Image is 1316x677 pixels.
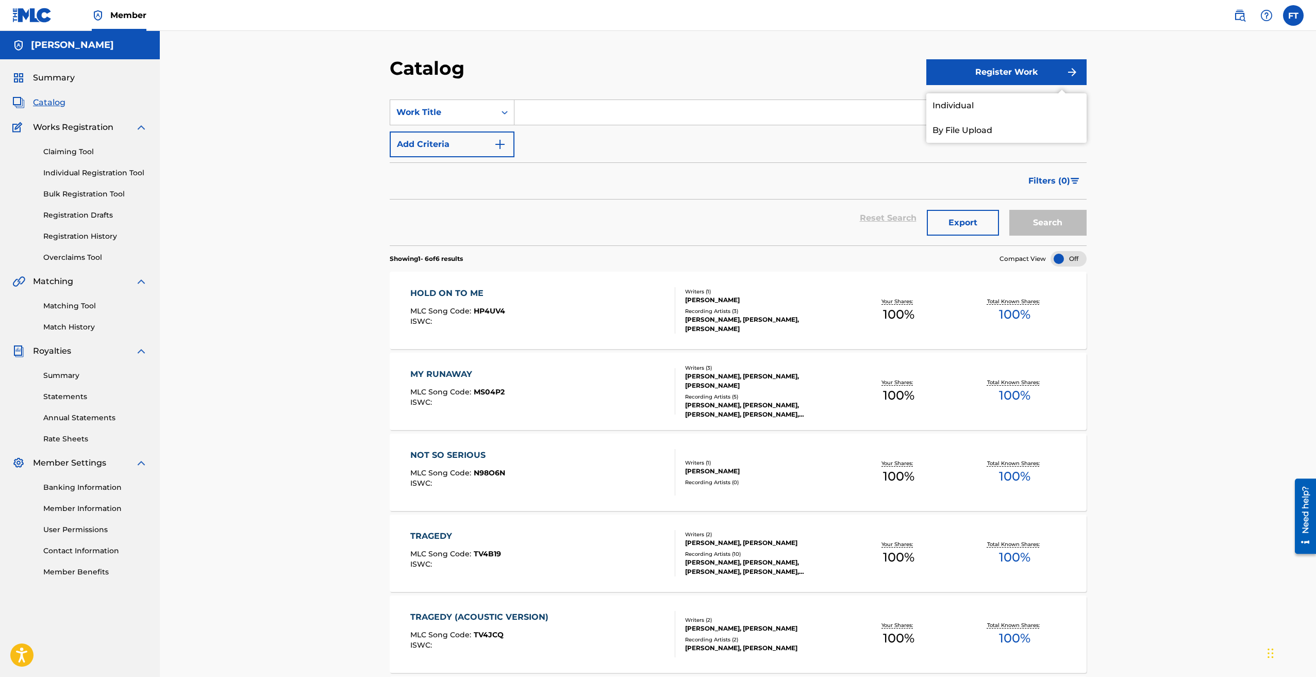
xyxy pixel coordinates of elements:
div: Recording Artists ( 2 ) [685,636,841,643]
div: [PERSON_NAME], [PERSON_NAME] [685,643,841,653]
div: Writers ( 3 ) [685,364,841,372]
img: Top Rightsholder [92,9,104,22]
a: CatalogCatalog [12,96,65,109]
img: Catalog [12,96,25,109]
div: Help [1256,5,1277,26]
p: Your Shares: [881,378,915,386]
a: TRAGEDYMLC Song Code:TV4B19ISWC:Writers (2)[PERSON_NAME], [PERSON_NAME]Recording Artists (10)[PER... [390,515,1087,592]
img: MLC Logo [12,8,52,23]
h2: Catalog [390,57,470,80]
img: expand [135,121,147,134]
div: Recording Artists ( 5 ) [685,393,841,401]
p: Total Known Shares: [987,540,1042,548]
iframe: Chat Widget [1264,628,1316,677]
div: [PERSON_NAME], [PERSON_NAME], [PERSON_NAME] [685,372,841,390]
span: 100 % [883,467,914,486]
span: Matching [33,275,73,288]
div: [PERSON_NAME], [PERSON_NAME], [PERSON_NAME], [PERSON_NAME], [PERSON_NAME] [685,401,841,419]
a: Statements [43,391,147,402]
a: Claiming Tool [43,146,147,157]
span: 100 % [883,386,914,405]
a: Individual [926,93,1087,118]
form: Search Form [390,100,1087,245]
div: [PERSON_NAME] [685,467,841,476]
div: Work Title [396,106,489,119]
p: Your Shares: [881,540,915,548]
div: MY RUNAWAY [410,368,505,381]
a: Rate Sheets [43,434,147,444]
div: Writers ( 1 ) [685,459,841,467]
a: MY RUNAWAYMLC Song Code:MS04P2ISWC:Writers (3)[PERSON_NAME], [PERSON_NAME], [PERSON_NAME]Recordin... [390,353,1087,430]
img: 9d2ae6d4665cec9f34b9.svg [494,138,506,151]
span: N98O6N [474,468,505,477]
span: 100 % [883,305,914,324]
p: Showing 1 - 6 of 6 results [390,254,463,263]
img: Royalties [12,345,25,357]
span: 100 % [999,548,1030,567]
div: Drag [1268,638,1274,669]
div: Writers ( 2 ) [685,616,841,624]
div: Writers ( 1 ) [685,288,841,295]
img: Member Settings [12,457,25,469]
span: Royalties [33,345,71,357]
img: f7272a7cc735f4ea7f67.svg [1066,66,1078,78]
p: Your Shares: [881,621,915,629]
p: Total Known Shares: [987,378,1042,386]
a: Member Benefits [43,567,147,577]
span: 100 % [999,386,1030,405]
a: NOT SO SERIOUSMLC Song Code:N98O6NISWC:Writers (1)[PERSON_NAME]Recording Artists (0)Your Shares:1... [390,434,1087,511]
p: Your Shares: [881,459,915,467]
div: Recording Artists ( 10 ) [685,550,841,558]
a: Member Information [43,503,147,514]
button: Export [927,210,999,236]
button: Filters (0) [1022,168,1087,194]
div: Recording Artists ( 0 ) [685,478,841,486]
span: 100 % [883,629,914,648]
img: help [1260,9,1273,22]
div: TRAGEDY (ACOUSTIC VERSION) [410,611,554,623]
p: Total Known Shares: [987,459,1042,467]
div: [PERSON_NAME] [685,295,841,305]
img: expand [135,345,147,357]
img: Accounts [12,39,25,52]
p: Total Known Shares: [987,621,1042,629]
div: User Menu [1283,5,1304,26]
a: Banking Information [43,482,147,493]
a: Registration Drafts [43,210,147,221]
img: search [1234,9,1246,22]
span: Member Settings [33,457,106,469]
a: Overclaims Tool [43,252,147,263]
span: MLC Song Code : [410,387,474,397]
span: Summary [33,72,75,84]
button: Add Criteria [390,131,514,157]
img: expand [135,275,147,288]
span: MS04P2 [474,387,505,397]
span: MLC Song Code : [410,630,474,639]
span: Filters ( 0 ) [1028,175,1070,187]
a: Bulk Registration Tool [43,189,147,200]
span: ISWC : [410,398,435,407]
a: Matching Tool [43,301,147,311]
div: Recording Artists ( 3 ) [685,307,841,315]
span: 100 % [999,629,1030,648]
span: ISWC : [410,317,435,326]
a: Public Search [1229,5,1250,26]
a: Match History [43,322,147,333]
div: [PERSON_NAME], [PERSON_NAME] [685,624,841,633]
a: Contact Information [43,546,147,556]
img: Matching [12,275,25,288]
span: ISWC : [410,559,435,569]
div: [PERSON_NAME], [PERSON_NAME], [PERSON_NAME], [PERSON_NAME], [PERSON_NAME] [685,558,841,576]
span: MLC Song Code : [410,549,474,558]
div: NOT SO SERIOUS [410,449,505,461]
a: Summary [43,370,147,381]
img: Summary [12,72,25,84]
div: Writers ( 2 ) [685,531,841,538]
span: 100 % [999,305,1030,324]
span: MLC Song Code : [410,468,474,477]
span: 100 % [883,548,914,567]
span: 100 % [999,467,1030,486]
